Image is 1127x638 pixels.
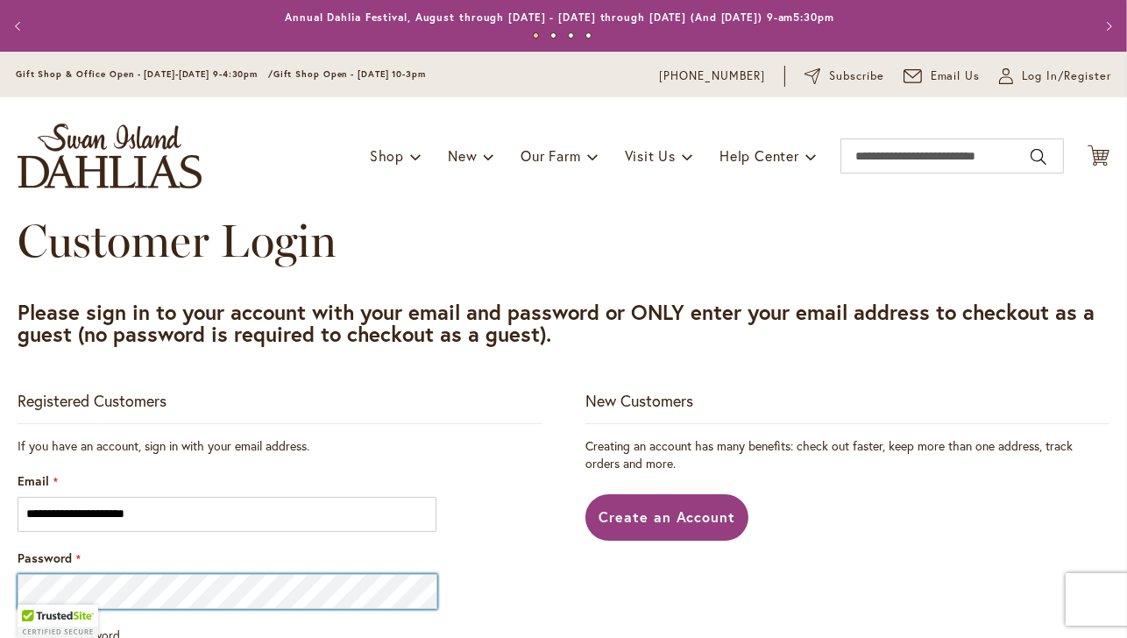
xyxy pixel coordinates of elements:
span: Gift Shop Open - [DATE] 10-3pm [273,68,426,80]
button: 2 of 4 [550,32,556,39]
span: New [448,146,477,165]
button: 4 of 4 [585,32,592,39]
a: Email Us [904,67,981,85]
a: store logo [18,124,202,188]
div: If you have an account, sign in with your email address. [18,437,542,455]
span: Visit Us [625,146,676,165]
a: Subscribe [804,67,884,85]
iframe: Launch Accessibility Center [13,576,62,625]
a: Annual Dahlia Festival, August through [DATE] - [DATE] through [DATE] (And [DATE]) 9-am5:30pm [285,11,834,24]
button: 1 of 4 [533,32,539,39]
span: Email [18,472,49,489]
span: Help Center [719,146,799,165]
span: Password [18,549,72,566]
a: Log In/Register [999,67,1111,85]
span: Customer Login [18,213,337,268]
span: Our Farm [521,146,580,165]
span: Subscribe [829,67,884,85]
span: Shop [370,146,404,165]
button: Previous [3,9,38,44]
p: Creating an account has many benefits: check out faster, keep more than one address, track orders... [585,437,1109,472]
strong: Please sign in to your account with your email and password or ONLY enter your email address to c... [18,298,1095,348]
strong: New Customers [585,390,693,411]
button: 3 of 4 [568,32,574,39]
strong: Registered Customers [18,390,167,411]
a: Create an Account [585,494,749,541]
span: Gift Shop & Office Open - [DATE]-[DATE] 9-4:30pm / [16,68,273,80]
a: [PHONE_NUMBER] [659,67,765,85]
span: Email Us [931,67,981,85]
span: Log In/Register [1022,67,1111,85]
span: Create an Account [599,507,736,526]
button: Next [1089,9,1124,44]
